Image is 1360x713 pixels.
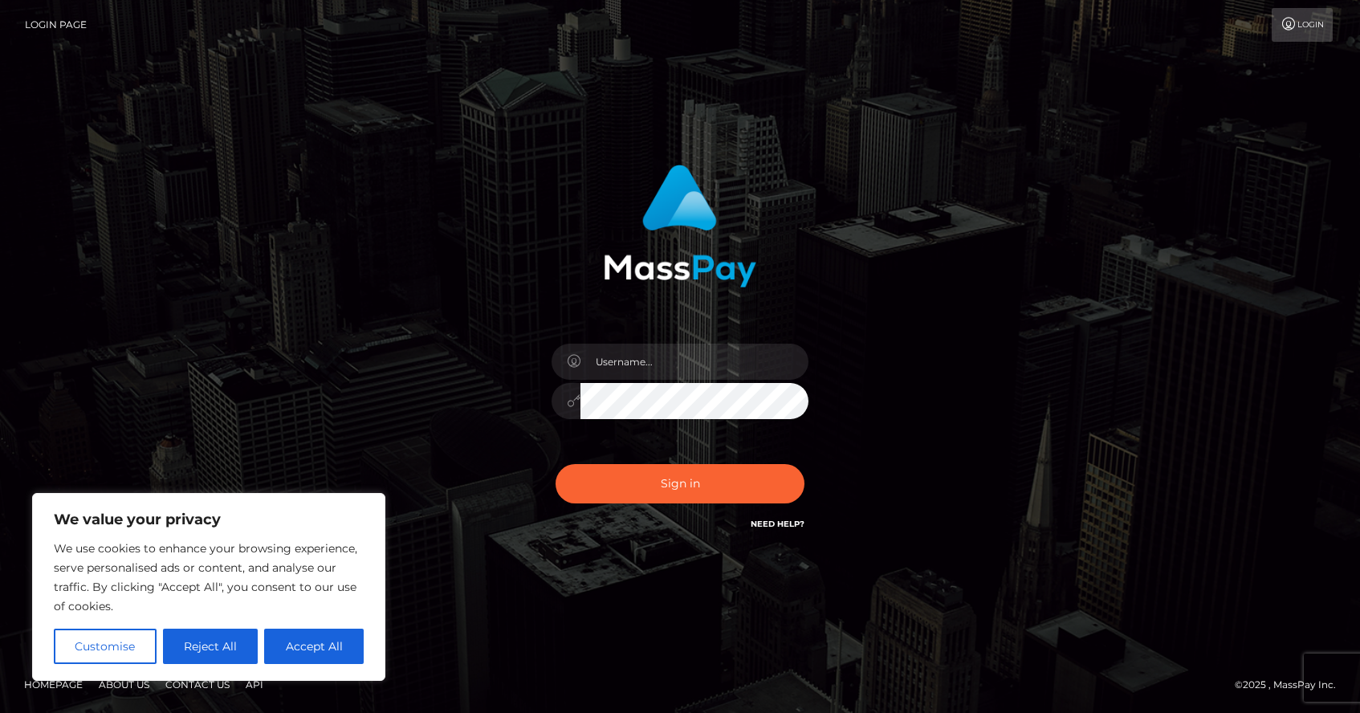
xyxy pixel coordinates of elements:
[239,672,270,697] a: API
[54,629,157,664] button: Customise
[1235,676,1348,694] div: © 2025 , MassPay Inc.
[163,629,259,664] button: Reject All
[54,539,364,616] p: We use cookies to enhance your browsing experience, serve personalised ads or content, and analys...
[580,344,808,380] input: Username...
[54,510,364,529] p: We value your privacy
[264,629,364,664] button: Accept All
[32,493,385,681] div: We value your privacy
[18,672,89,697] a: Homepage
[25,8,87,42] a: Login Page
[1272,8,1333,42] a: Login
[556,464,804,503] button: Sign in
[92,672,156,697] a: About Us
[159,672,236,697] a: Contact Us
[604,165,756,287] img: MassPay Login
[751,519,804,529] a: Need Help?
